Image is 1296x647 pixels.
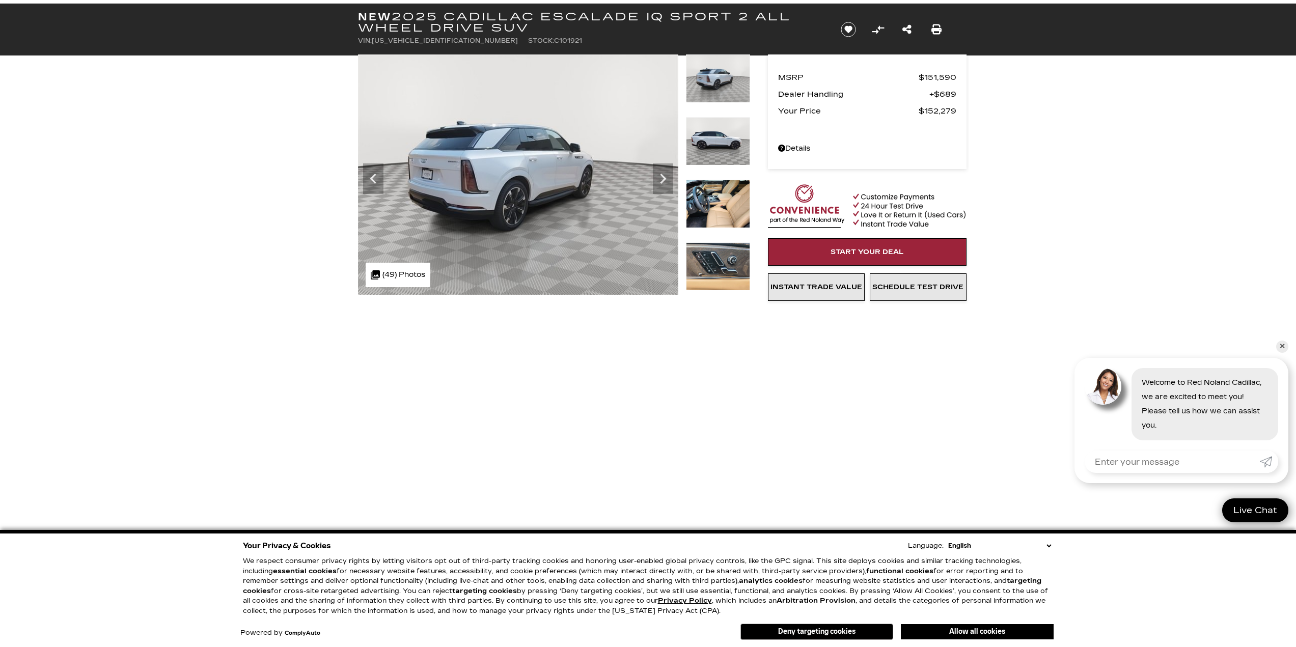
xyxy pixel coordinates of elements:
span: Your Price [778,104,919,118]
span: [US_VEHICLE_IDENTIFICATION_NUMBER] [372,37,518,44]
a: Your Price $152,279 [778,104,956,118]
a: Instant Trade Value [768,273,865,301]
button: Save vehicle [837,21,860,38]
button: Allow all cookies [901,624,1054,639]
img: New 2025 Summit White Cadillac Sport 2 image 9 [686,117,750,165]
strong: targeting cookies [452,587,517,595]
div: Powered by [240,630,320,636]
a: ComplyAuto [285,630,320,636]
span: MSRP [778,70,919,85]
input: Enter your message [1085,451,1260,473]
span: Start Your Deal [831,248,904,256]
h1: 2025 Cadillac ESCALADE IQ Sport 2 All Wheel Drive SUV [358,11,824,34]
strong: New [358,11,392,23]
select: Language Select [946,541,1054,551]
a: Details [778,142,956,156]
a: Schedule Test Drive [870,273,967,301]
strong: essential cookies [273,567,337,575]
span: Live Chat [1228,504,1282,516]
a: Share this New 2025 Cadillac ESCALADE IQ Sport 2 All Wheel Drive SUV [902,22,912,37]
span: $689 [929,87,956,101]
a: Submit [1260,451,1278,473]
span: $152,279 [919,104,956,118]
span: VIN: [358,37,372,44]
img: Agent profile photo [1085,368,1121,405]
img: New 2025 Summit White Cadillac Sport 2 image 11 [686,242,750,291]
img: New 2025 Summit White Cadillac Sport 2 image 8 [358,54,678,295]
div: Next [653,163,673,194]
span: $151,590 [919,70,956,85]
strong: analytics cookies [739,577,803,585]
strong: functional cookies [866,567,933,575]
button: Compare Vehicle [870,22,886,37]
span: Schedule Test Drive [872,283,963,291]
div: Language: [908,543,944,549]
span: Your Privacy & Cookies [243,539,331,553]
a: Start Your Deal [768,238,967,266]
a: Print this New 2025 Cadillac ESCALADE IQ Sport 2 All Wheel Drive SUV [931,22,942,37]
p: We respect consumer privacy rights by letting visitors opt out of third-party tracking cookies an... [243,556,1054,616]
strong: Arbitration Provision [777,597,856,605]
span: Dealer Handling [778,87,929,101]
a: MSRP $151,590 [778,70,956,85]
span: C101921 [554,37,582,44]
iframe: YouTube video player [768,306,967,466]
a: Dealer Handling $689 [778,87,956,101]
a: Privacy Policy [658,597,712,605]
span: Instant Trade Value [770,283,862,291]
img: New 2025 Summit White Cadillac Sport 2 image 10 [686,180,750,228]
a: Live Chat [1222,498,1288,522]
div: Welcome to Red Noland Cadillac, we are excited to meet you! Please tell us how we can assist you. [1132,368,1278,440]
span: Stock: [528,37,554,44]
iframe: Watch videos, learn about new EV models, and find the right one for you! [358,295,750,577]
img: New 2025 Summit White Cadillac Sport 2 image 8 [686,54,750,103]
button: Deny targeting cookies [740,624,893,640]
div: Previous [363,163,383,194]
div: (49) Photos [366,263,430,287]
strong: targeting cookies [243,577,1041,595]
